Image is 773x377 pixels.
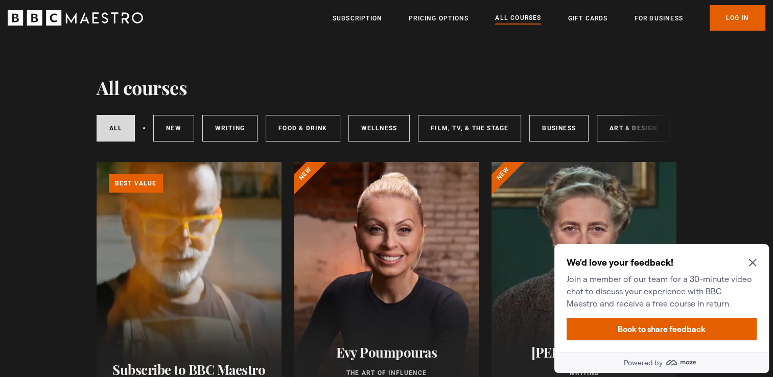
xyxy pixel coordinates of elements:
[4,112,219,133] a: Powered by maze
[306,344,467,360] h2: Evy Poumpouras
[202,115,257,142] a: Writing
[348,115,410,142] a: Wellness
[16,78,206,100] button: Book to share feedback
[4,4,219,133] div: Optional study invitation
[495,13,541,24] a: All Courses
[16,33,202,69] p: Join a member of our team for a 30-minute video chat to discuss your experience with BBC Maestro ...
[418,115,521,142] a: Film, TV, & The Stage
[266,115,340,142] a: Food & Drink
[529,115,589,142] a: Business
[409,13,469,23] a: Pricing Options
[16,16,202,29] h2: We'd love your feedback!
[8,10,143,26] svg: BBC Maestro
[109,174,163,193] p: Best value
[504,344,665,360] h2: [PERSON_NAME]
[198,18,206,27] button: Close Maze Prompt
[153,115,194,142] a: New
[710,5,765,31] a: Log In
[333,13,382,23] a: Subscription
[333,5,765,31] nav: Primary
[97,115,135,142] a: All
[568,13,607,23] a: Gift Cards
[97,77,188,98] h1: All courses
[597,115,670,142] a: Art & Design
[634,13,683,23] a: For business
